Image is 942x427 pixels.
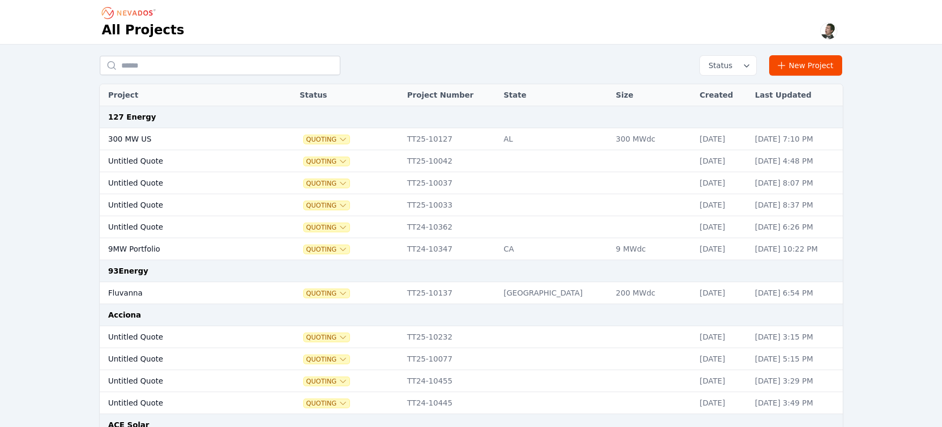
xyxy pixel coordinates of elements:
[100,326,268,348] td: Untitled Quote
[304,245,349,254] button: Quoting
[402,216,499,238] td: TT24-10362
[700,56,756,75] button: Status
[100,238,268,260] td: 9MW Portfolio
[304,179,349,188] button: Quoting
[100,370,843,392] tr: Untitled QuoteQuotingTT24-10455[DATE][DATE] 3:29 PM
[498,238,610,260] td: CA
[100,216,843,238] tr: Untitled QuoteQuotingTT24-10362[DATE][DATE] 6:26 PM
[750,370,843,392] td: [DATE] 3:29 PM
[102,21,185,39] h1: All Projects
[750,326,843,348] td: [DATE] 3:15 PM
[304,377,349,386] button: Quoting
[100,238,843,260] tr: 9MW PortfolioQuotingTT24-10347CA9 MWdc[DATE][DATE] 10:22 PM
[750,392,843,414] td: [DATE] 3:49 PM
[294,84,401,106] th: Status
[695,84,750,106] th: Created
[304,333,349,342] button: Quoting
[695,128,750,150] td: [DATE]
[498,84,610,106] th: State
[695,172,750,194] td: [DATE]
[610,238,694,260] td: 9 MWdc
[100,172,268,194] td: Untitled Quote
[100,194,268,216] td: Untitled Quote
[100,370,268,392] td: Untitled Quote
[100,260,843,282] td: 93Energy
[695,282,750,304] td: [DATE]
[100,84,268,106] th: Project
[695,238,750,260] td: [DATE]
[610,128,694,150] td: 300 MWdc
[402,392,499,414] td: TT24-10445
[100,392,843,414] tr: Untitled QuoteQuotingTT24-10445[DATE][DATE] 3:49 PM
[769,55,843,76] a: New Project
[304,157,349,166] button: Quoting
[750,194,843,216] td: [DATE] 8:37 PM
[610,282,694,304] td: 200 MWdc
[610,84,694,106] th: Size
[304,399,349,408] button: Quoting
[100,348,843,370] tr: Untitled QuoteQuotingTT25-10077[DATE][DATE] 5:15 PM
[750,128,843,150] td: [DATE] 7:10 PM
[750,216,843,238] td: [DATE] 6:26 PM
[402,348,499,370] td: TT25-10077
[750,282,843,304] td: [DATE] 6:54 PM
[402,150,499,172] td: TT25-10042
[304,135,349,144] button: Quoting
[695,150,750,172] td: [DATE]
[750,238,843,260] td: [DATE] 10:22 PM
[100,216,268,238] td: Untitled Quote
[750,150,843,172] td: [DATE] 4:48 PM
[100,282,843,304] tr: FluvannaQuotingTT25-10137[GEOGRAPHIC_DATA]200 MWdc[DATE][DATE] 6:54 PM
[402,326,499,348] td: TT25-10232
[402,282,499,304] td: TT25-10137
[100,128,268,150] td: 300 MW US
[100,172,843,194] tr: Untitled QuoteQuotingTT25-10037[DATE][DATE] 8:07 PM
[402,370,499,392] td: TT24-10455
[100,348,268,370] td: Untitled Quote
[102,4,159,21] nav: Breadcrumb
[304,223,349,232] button: Quoting
[750,172,843,194] td: [DATE] 8:07 PM
[304,201,349,210] button: Quoting
[695,348,750,370] td: [DATE]
[402,238,499,260] td: TT24-10347
[695,194,750,216] td: [DATE]
[498,282,610,304] td: [GEOGRAPHIC_DATA]
[498,128,610,150] td: AL
[304,289,349,298] button: Quoting
[750,348,843,370] td: [DATE] 5:15 PM
[695,326,750,348] td: [DATE]
[750,84,843,106] th: Last Updated
[304,355,349,364] button: Quoting
[402,194,499,216] td: TT25-10033
[820,23,837,40] img: Alex Kushner
[100,326,843,348] tr: Untitled QuoteQuotingTT25-10232[DATE][DATE] 3:15 PM
[402,172,499,194] td: TT25-10037
[402,84,499,106] th: Project Number
[402,128,499,150] td: TT25-10127
[100,304,843,326] td: Acciona
[100,106,843,128] td: 127 Energy
[100,128,843,150] tr: 300 MW USQuotingTT25-10127AL300 MWdc[DATE][DATE] 7:10 PM
[100,150,843,172] tr: Untitled QuoteQuotingTT25-10042[DATE][DATE] 4:48 PM
[100,150,268,172] td: Untitled Quote
[695,370,750,392] td: [DATE]
[100,282,268,304] td: Fluvanna
[100,194,843,216] tr: Untitled QuoteQuotingTT25-10033[DATE][DATE] 8:37 PM
[695,216,750,238] td: [DATE]
[704,60,733,71] span: Status
[100,392,268,414] td: Untitled Quote
[695,392,750,414] td: [DATE]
